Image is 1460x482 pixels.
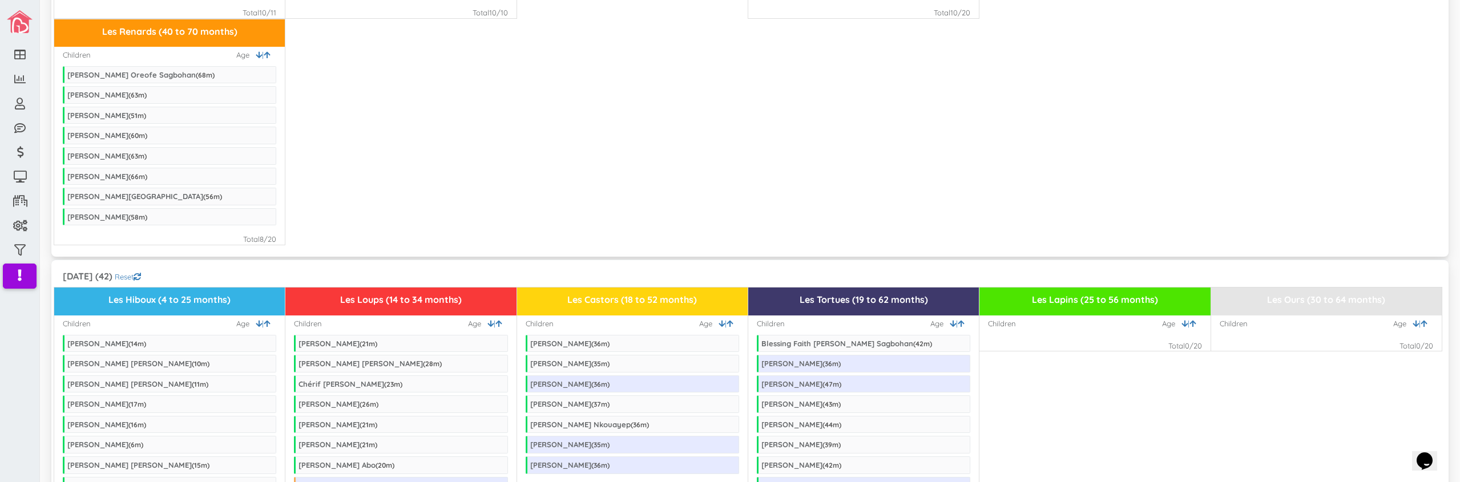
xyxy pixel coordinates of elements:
div: [PERSON_NAME] [PERSON_NAME] [299,359,442,368]
span: 63 [131,91,138,99]
span: ( m) [822,359,841,368]
div: [PERSON_NAME] Nkouayep [530,420,649,429]
div: [PERSON_NAME] [761,440,841,449]
span: ( m) [128,440,143,449]
a: | [719,318,727,329]
iframe: chat widget [1412,436,1449,471]
span: 36 [594,380,601,388]
span: 35 [594,440,601,449]
div: Total /10 [473,7,508,18]
span: 35 [594,359,601,368]
span: ( m) [360,400,378,408]
span: 14 [131,339,138,348]
span: 28 [425,359,433,368]
h3: Les Castors (18 to 52 months) [522,295,743,305]
span: ( m) [591,440,610,449]
span: 42 [825,461,833,469]
span: 63 [131,152,138,160]
div: [PERSON_NAME] [67,172,147,181]
div: [PERSON_NAME] [761,379,841,388]
span: ( m) [360,339,377,348]
div: Total /11 [243,7,276,18]
span: 36 [633,420,640,429]
span: ( m) [192,380,208,388]
span: 60 [131,131,139,140]
div: Total /20 [934,7,970,18]
span: ( m) [360,440,377,449]
span: 23 [386,380,394,388]
span: ( m) [128,339,146,348]
span: 26 [362,400,370,408]
a: | [487,318,495,329]
span: Age [468,318,487,329]
span: 16 [131,420,138,429]
span: Age [236,318,256,329]
span: ( m) [384,380,402,388]
div: [PERSON_NAME] [761,420,841,429]
span: 47 [825,380,833,388]
span: ( m) [822,400,841,408]
a: | [950,318,958,329]
span: ( m) [128,213,147,221]
span: 11 [194,380,200,388]
div: Children [988,318,1016,329]
h3: Les Hiboux (4 to 25 months) [59,295,280,305]
h3: Les Renards (40 to 70 months) [59,27,280,37]
span: ( m) [591,359,610,368]
div: Blessing Faith [PERSON_NAME] Sagbohan [761,339,932,348]
span: ( m) [376,461,394,469]
span: 44 [825,420,833,429]
span: ( m) [196,71,215,79]
span: ( m) [822,440,841,449]
div: Children [63,318,91,329]
div: [PERSON_NAME] [67,420,146,429]
div: [PERSON_NAME] Abo [299,460,394,469]
div: [PERSON_NAME] [530,339,610,348]
div: [PERSON_NAME] [530,460,610,469]
div: [PERSON_NAME] [67,131,147,140]
span: 10 [489,8,497,17]
span: 0 [1185,341,1189,350]
div: Children [757,318,785,329]
h3: Les Tortues (19 to 62 months) [753,295,974,305]
a: | [1181,318,1189,329]
a: | [256,318,264,329]
span: 0 [1416,341,1421,350]
div: [PERSON_NAME] [530,359,610,368]
span: 21 [362,440,369,449]
span: ( m) [360,420,377,429]
h3: Les Lapins (25 to 56 months) [984,295,1205,305]
div: [PERSON_NAME] [299,339,377,348]
span: 10 [259,8,267,17]
div: Total /20 [243,234,276,245]
span: 15 [194,461,201,469]
span: 58 [131,213,139,221]
a: | [1413,318,1421,329]
span: 6 [131,440,135,449]
span: ( m) [822,461,841,469]
a: Reset [115,272,141,281]
span: ( m) [128,420,146,429]
span: Age [236,50,256,60]
div: [PERSON_NAME] [761,359,841,368]
span: ( m) [822,420,841,429]
span: 10 [194,359,201,368]
span: 8 [260,234,264,244]
span: ( m) [423,359,442,368]
span: Age [1393,318,1413,329]
span: ( m) [128,152,147,160]
span: ( m) [591,461,610,469]
span: 56 [205,192,213,201]
div: [PERSON_NAME] [299,399,378,408]
img: image [7,10,33,33]
span: 21 [362,339,369,348]
div: Total /20 [1168,341,1202,351]
div: [PERSON_NAME] [761,399,841,408]
div: [PERSON_NAME] [299,420,377,429]
span: 42 [915,339,923,348]
span: ( m) [128,172,147,181]
h3: [DATE] (42) [63,272,112,282]
span: ( m) [591,380,610,388]
span: 51 [131,111,138,120]
span: ( m) [913,339,932,348]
